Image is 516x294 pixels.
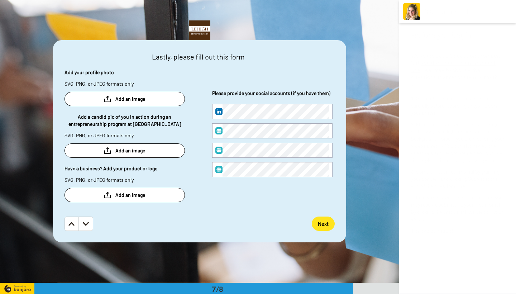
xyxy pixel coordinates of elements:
[215,147,223,154] img: web.svg
[64,113,185,132] span: Add a candid pic of you in action during an entrepreneurship program at [GEOGRAPHIC_DATA]
[64,69,114,80] span: Add your profile photo
[411,59,419,66] span: but
[64,176,134,188] span: SVG, PNG, or JPEG formats only
[411,59,497,73] span: you don't need to answer each one
[64,165,158,176] span: Have a business? Add your product or logo
[64,52,333,62] span: Lastly, please fill out this form
[411,168,500,189] span: Complete your testimonial by granting your consent and clicking Submit at the end of the question...
[411,121,505,163] span: Please find somewhere nice and bright with good, even lighting and minimal background noise if yo...
[312,217,335,231] button: Next
[115,147,145,154] span: Add an image
[411,194,504,222] span: Lastly, if you want to continue later, you may resume submitting your testimonial by clicking the...
[403,3,420,20] img: Profile Image
[411,29,471,39] span: Before you begin
[212,90,333,104] span: Please provide your social accounts (if you have them)
[200,284,235,294] div: 7/8
[424,8,516,14] div: [PERSON_NAME]
[411,52,500,58] span: We've included 6 question prompts,
[215,127,223,134] img: web.svg
[411,95,501,115] span: Remember to read the questions carefully before recording or typing down your answer.
[64,188,185,202] button: Add an image
[215,108,223,115] img: linked-in.png
[64,132,134,143] span: SVG, PNG, or JPEG formats only
[411,227,453,233] span: Thanks so much!
[64,92,185,106] button: Add an image
[64,143,185,158] button: Add an image
[411,66,499,87] span: Feel free to choose the questions that resonate most with you.
[420,66,422,73] span: .
[215,166,223,173] img: web.svg
[115,191,145,199] span: Add an image
[64,80,134,92] span: SVG, PNG, or JPEG formats only
[115,95,145,103] span: Add an image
